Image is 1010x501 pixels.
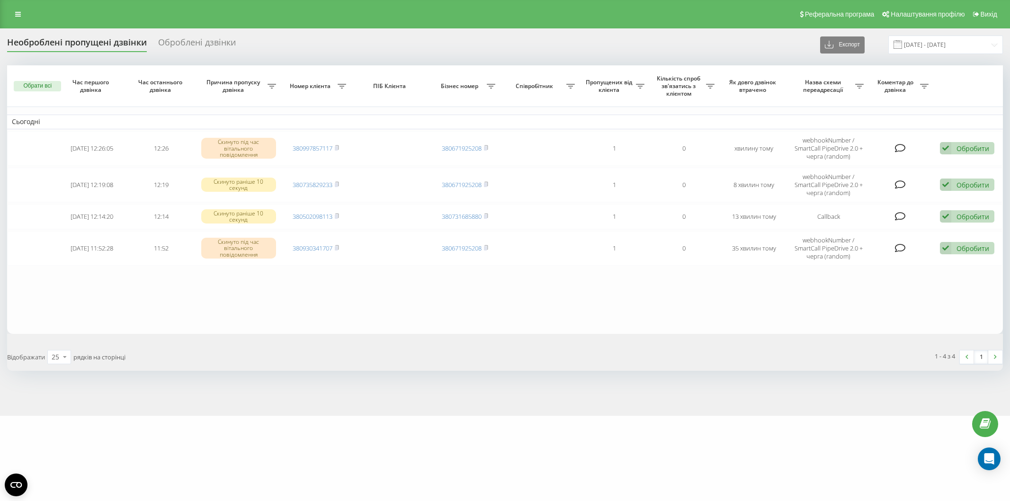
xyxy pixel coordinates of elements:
span: Номер клієнта [286,82,337,90]
td: 1 [580,204,649,229]
td: 0 [649,131,719,166]
div: Open Intercom Messenger [978,447,1001,470]
span: Причина пропуску дзвінка [201,79,268,93]
div: Скинуто під час вітального повідомлення [201,138,276,159]
span: Час першого дзвінка [65,79,119,93]
span: Назва схеми переадресації [794,79,855,93]
td: хвилину тому [719,131,789,166]
td: [DATE] 11:52:28 [57,231,126,266]
span: Пропущених від клієнта [584,79,636,93]
a: 380735829233 [293,180,332,189]
div: Обробити [956,212,989,221]
div: 1 - 4 з 4 [935,351,955,361]
td: 1 [580,231,649,266]
span: Співробітник [505,82,566,90]
td: 12:26 [126,131,196,166]
button: Open CMP widget [5,474,27,496]
a: 380671925208 [442,180,482,189]
td: 13 хвилин тому [719,204,789,229]
td: [DATE] 12:14:20 [57,204,126,229]
a: 380997857117 [293,144,332,152]
td: 0 [649,168,719,202]
div: Скинуто раніше 10 секунд [201,178,276,192]
a: 380671925208 [442,144,482,152]
span: Налаштування профілю [891,10,965,18]
td: 12:14 [126,204,196,229]
td: Callback [789,204,868,229]
span: Час останнього дзвінка [134,79,188,93]
div: Оброблені дзвінки [158,37,236,52]
a: 380502098113 [293,212,332,221]
td: [DATE] 12:19:08 [57,168,126,202]
div: Обробити [956,244,989,253]
div: Обробити [956,180,989,189]
td: 0 [649,231,719,266]
span: ПІБ Клієнта [359,82,422,90]
span: Кількість спроб зв'язатись з клієнтом [654,75,706,97]
button: Обрати всі [14,81,61,91]
div: 25 [52,352,59,362]
td: Сьогодні [7,115,1003,129]
td: 1 [580,168,649,202]
a: 380671925208 [442,244,482,252]
td: 1 [580,131,649,166]
span: Бізнес номер [435,82,487,90]
div: Скинуто під час вітального повідомлення [201,238,276,259]
td: 8 хвилин тому [719,168,789,202]
td: 12:19 [126,168,196,202]
td: webhookNumber / SmartCall PipeDrive 2.0 + черга (random) [789,168,868,202]
td: webhookNumber / SmartCall PipeDrive 2.0 + черга (random) [789,231,868,266]
div: Необроблені пропущені дзвінки [7,37,147,52]
a: 380731685880 [442,212,482,221]
td: 11:52 [126,231,196,266]
td: 35 хвилин тому [719,231,789,266]
button: Експорт [820,36,865,54]
span: Відображати [7,353,45,361]
a: 1 [974,350,988,364]
span: Як довго дзвінок втрачено [727,79,781,93]
span: Вихід [981,10,997,18]
td: [DATE] 12:26:05 [57,131,126,166]
span: Коментар до дзвінка [873,79,920,93]
td: webhookNumber / SmartCall PipeDrive 2.0 + черга (random) [789,131,868,166]
span: рядків на сторінці [73,353,125,361]
div: Скинуто раніше 10 секунд [201,209,276,224]
td: 0 [649,204,719,229]
span: Реферальна програма [805,10,875,18]
a: 380930341707 [293,244,332,252]
div: Обробити [956,144,989,153]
